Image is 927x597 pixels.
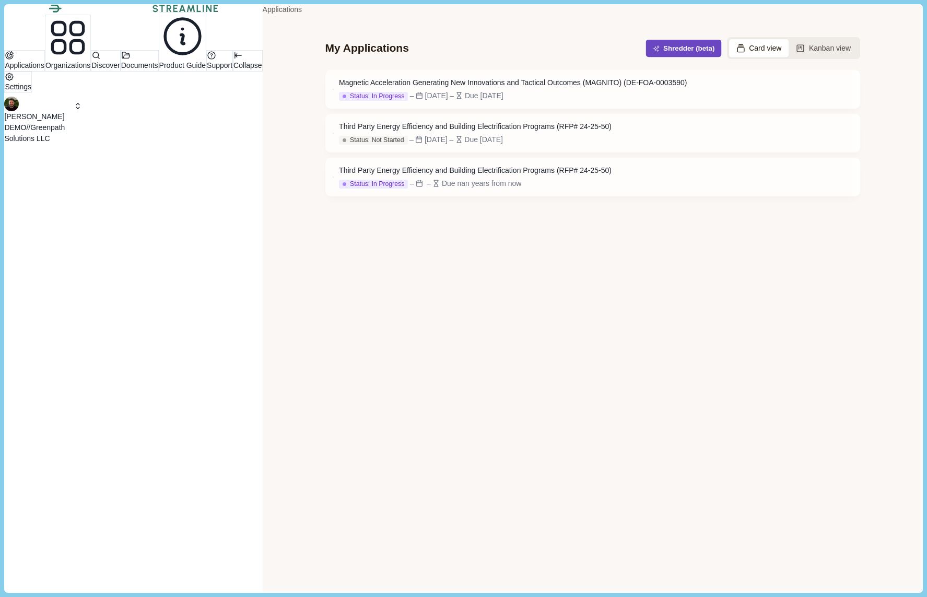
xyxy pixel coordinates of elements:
[339,121,612,132] div: Third Party Energy Efficiency and Building Electrification Programs (RFP# 24-25-50)
[325,158,860,196] a: Third Party Energy Efficiency and Building Electrification Programs (RFP# 24-25-50)Status: In Pro...
[339,92,408,101] button: Status: In Progress
[442,178,522,189] div: Due nan years from now
[343,180,404,189] div: Status: In Progress
[4,111,73,122] p: [PERSON_NAME]
[409,134,414,145] div: –
[4,122,73,144] p: DEMO//Greenpath Solutions LLC
[233,50,262,72] button: Expand
[646,40,722,57] button: Shredder (beta)
[49,4,62,13] img: Streamline Climate Logo
[449,134,453,145] div: –
[206,61,233,69] a: Support
[91,60,120,71] p: Discover
[4,97,19,111] img: profile picture
[91,61,120,69] a: Discover
[325,41,409,55] div: My Applications
[233,60,262,71] p: Collapse
[207,60,232,71] p: Support
[159,61,207,69] a: Product Guide
[121,60,158,71] p: Documents
[45,60,90,71] p: Organizations
[325,114,860,153] a: Third Party Energy Efficiency and Building Electrification Programs (RFP# 24-25-50)Status: Not St...
[121,50,159,72] button: Documents
[4,83,32,91] a: Settings
[91,50,120,72] button: Discover
[4,4,262,13] a: Streamline Climate LogoStreamline Climate Logo
[343,92,404,101] div: Status: In Progress
[410,178,414,189] div: –
[5,60,44,71] p: Applications
[343,136,404,145] div: Status: Not Started
[159,60,206,71] p: Product Guide
[206,50,233,72] button: Support
[45,61,91,69] a: Organizations
[729,39,789,57] button: Card view
[410,90,414,101] div: –
[152,5,218,13] img: Streamline Climate Logo
[159,13,207,72] button: Product Guide
[339,77,687,88] div: Magnetic Acceleration Generating New Innovations and Tactical Outcomes (MAGNITO) (DE-FOA-0003590)
[465,90,503,101] div: Due [DATE]
[121,61,159,69] a: Documents
[5,81,31,92] p: Settings
[450,90,454,101] div: –
[263,4,302,15] a: Applications
[4,50,45,72] button: Applications
[427,178,431,189] div: –
[339,165,612,176] div: Third Party Energy Efficiency and Building Electrification Programs (RFP# 24-25-50)
[45,15,91,72] button: Organizations
[4,72,32,93] button: Settings
[425,134,448,145] div: [DATE]
[464,134,503,145] div: Due [DATE]
[339,180,408,189] button: Status: In Progress
[4,61,45,69] a: Applications
[789,39,858,57] button: Kanban view
[325,70,860,109] a: Magnetic Acceleration Generating New Innovations and Tactical Outcomes (MAGNITO) (DE-FOA-0003590)...
[425,90,448,101] div: [DATE]
[233,61,262,69] a: Expand
[339,136,408,145] button: Status: Not Started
